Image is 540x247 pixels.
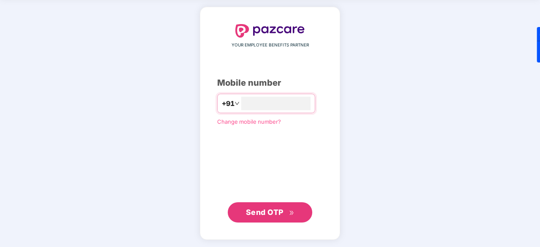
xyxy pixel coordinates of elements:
a: Change mobile number? [217,118,281,125]
span: +91 [222,98,235,109]
span: YOUR EMPLOYEE BENEFITS PARTNER [232,42,309,49]
span: double-right [289,210,295,216]
span: Send OTP [246,208,284,217]
img: logo [235,24,305,38]
span: down [235,101,240,106]
div: Mobile number [217,76,323,90]
button: Send OTPdouble-right [228,202,312,223]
